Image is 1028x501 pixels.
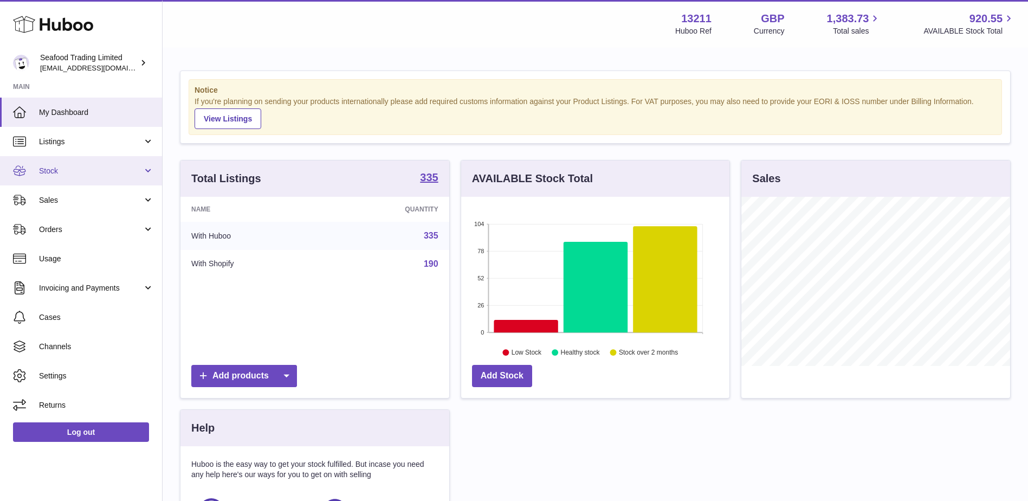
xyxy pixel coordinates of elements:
strong: GBP [761,11,784,26]
a: Add products [191,365,297,387]
span: Sales [39,195,143,205]
a: Log out [13,422,149,442]
a: View Listings [195,108,261,129]
span: Invoicing and Payments [39,283,143,293]
a: 1,383.73 Total sales [827,11,882,36]
h3: Sales [752,171,780,186]
span: Channels [39,342,154,352]
span: Orders [39,224,143,235]
div: Seafood Trading Limited [40,53,138,73]
th: Quantity [325,197,449,222]
text: 104 [474,221,484,227]
strong: 335 [420,172,438,183]
span: Returns [39,400,154,410]
h3: AVAILABLE Stock Total [472,171,593,186]
text: Low Stock [512,349,542,356]
span: Total sales [833,26,881,36]
a: 190 [424,259,438,268]
td: With Huboo [180,222,325,250]
span: My Dashboard [39,107,154,118]
span: Listings [39,137,143,147]
text: 52 [477,275,484,281]
text: 0 [481,329,484,336]
a: 920.55 AVAILABLE Stock Total [923,11,1015,36]
div: Huboo Ref [675,26,712,36]
span: Usage [39,254,154,264]
text: 78 [477,248,484,254]
p: Huboo is the easy way to get your stock fulfilled. But incase you need any help here's our ways f... [191,459,438,480]
div: Currency [754,26,785,36]
img: online@rickstein.com [13,55,29,71]
a: Add Stock [472,365,532,387]
text: Healthy stock [560,349,600,356]
h3: Help [191,421,215,435]
span: Settings [39,371,154,381]
div: If you're planning on sending your products internationally please add required customs informati... [195,97,996,129]
th: Name [180,197,325,222]
td: With Shopify [180,250,325,278]
span: 920.55 [969,11,1003,26]
a: 335 [424,231,438,240]
span: 1,383.73 [827,11,869,26]
span: [EMAIL_ADDRESS][DOMAIN_NAME] [40,63,159,72]
span: Cases [39,312,154,323]
a: 335 [420,172,438,185]
span: Stock [39,166,143,176]
h3: Total Listings [191,171,261,186]
span: AVAILABLE Stock Total [923,26,1015,36]
strong: 13211 [681,11,712,26]
strong: Notice [195,85,996,95]
text: Stock over 2 months [619,349,678,356]
text: 26 [477,302,484,309]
